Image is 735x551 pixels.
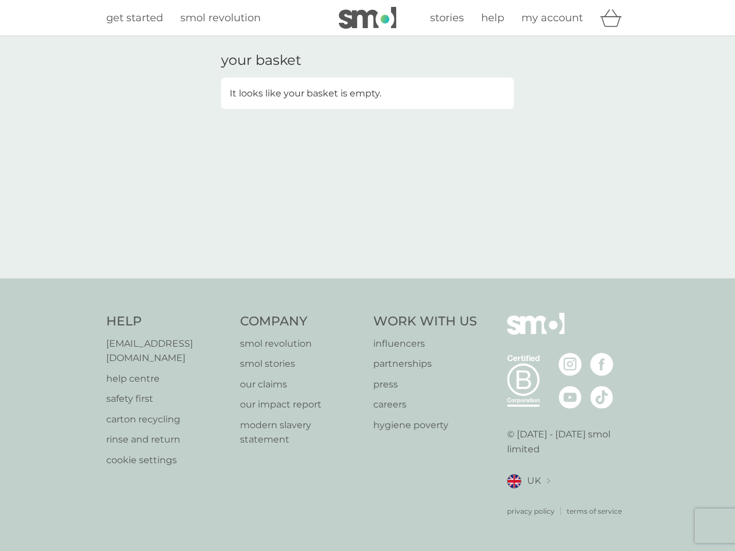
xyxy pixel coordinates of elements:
a: carton recycling [106,412,229,427]
a: smol revolution [240,336,362,351]
a: rinse and return [106,432,229,447]
a: press [373,377,477,392]
span: my account [521,11,583,24]
a: [EMAIL_ADDRESS][DOMAIN_NAME] [106,336,229,366]
a: help centre [106,371,229,386]
a: hygiene poverty [373,418,477,433]
span: UK [527,474,541,488]
a: cookie settings [106,453,229,468]
a: smol stories [240,356,362,371]
h4: Help [106,313,229,331]
span: help [481,11,504,24]
img: UK flag [507,474,521,488]
img: visit the smol Tiktok page [590,386,613,409]
a: careers [373,397,477,412]
img: visit the smol Facebook page [590,353,613,376]
h3: your basket [221,52,301,69]
a: terms of service [567,506,622,517]
p: It looks like your basket is empty. [230,86,381,101]
img: smol [339,7,396,29]
img: visit the smol Instagram page [559,353,582,376]
img: smol [507,313,564,352]
span: stories [430,11,464,24]
div: basket [600,6,629,29]
a: influencers [373,336,477,351]
span: smol revolution [180,11,261,24]
h4: Company [240,313,362,331]
a: safety first [106,391,229,406]
a: partnerships [373,356,477,371]
a: get started [106,10,163,26]
a: privacy policy [507,506,555,517]
a: my account [521,10,583,26]
img: select a new location [547,478,550,484]
a: our impact report [240,397,362,412]
a: our claims [240,377,362,392]
span: get started [106,11,163,24]
p: © [DATE] - [DATE] smol limited [507,427,629,456]
h4: Work With Us [373,313,477,331]
img: visit the smol Youtube page [559,386,582,409]
a: modern slavery statement [240,418,362,447]
a: help [481,10,504,26]
a: stories [430,10,464,26]
a: smol revolution [180,10,261,26]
